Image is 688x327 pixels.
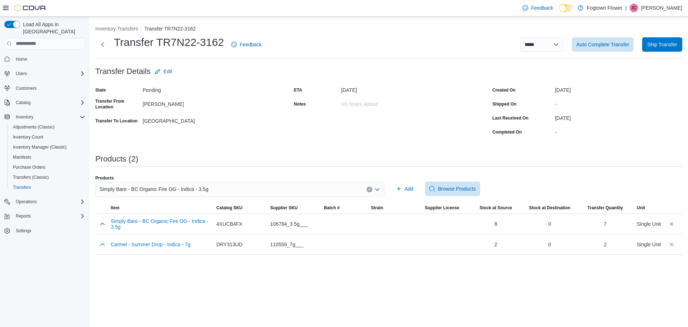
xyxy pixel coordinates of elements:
div: Pending [143,84,239,93]
img: Cova [14,4,47,11]
button: Browse Products [425,182,480,196]
span: Catalog SKU [216,205,243,211]
span: Batch # [324,205,339,211]
label: Created On [492,87,516,93]
label: Products [95,175,114,181]
button: Reports [1,211,88,221]
div: 8 [472,220,520,228]
div: 2 [472,241,520,248]
div: [DATE] [555,84,682,93]
span: Inventory Count [13,134,43,140]
button: Operations [1,197,88,207]
span: Customers [13,84,85,93]
span: Transfers (Classic) [13,174,49,180]
a: Inventory Manager (Classic) [10,143,70,151]
a: Customers [13,84,39,93]
a: Transfers (Classic) [10,173,52,182]
div: DRY313UD [216,241,264,248]
button: Users [13,69,30,78]
span: Users [16,71,27,76]
button: Inventory Count [7,132,88,142]
button: Catalog [13,98,33,107]
button: Add [393,182,416,196]
p: Fogtown Flower [587,4,623,12]
span: Manifests [10,153,85,162]
button: Inventory [13,113,36,121]
span: Feedback [531,4,553,11]
span: Unit [637,205,645,211]
span: Adjustments (Classic) [10,123,85,131]
span: Inventory Manager (Classic) [13,144,67,150]
div: 110559_7g___ [270,241,318,248]
button: Ship Transfer [642,37,682,52]
a: Feedback [228,37,264,52]
button: Catalog [1,98,88,108]
span: Transfer Quantity [587,205,623,211]
span: Stock at Destination [529,205,570,211]
label: Transfer To Location [95,118,138,124]
span: Auto Complete Transfer [576,41,629,48]
button: Home [1,54,88,64]
span: Inventory [16,114,33,120]
button: Next [95,37,110,52]
label: ETA [294,87,302,93]
span: Operations [16,199,37,205]
label: Notes [294,101,306,107]
label: Completed On [492,129,522,135]
a: Transfers [10,183,34,192]
div: [DATE] [341,84,437,93]
button: Customers [1,83,88,93]
span: Strain [371,205,383,211]
span: JC [631,4,637,12]
a: Settings [13,226,34,235]
span: Ship Transfer [647,41,677,48]
button: Settings [1,225,88,236]
div: No Notes added [341,98,437,107]
span: Purchase Orders [10,163,85,172]
span: Transfers (Classic) [10,173,85,182]
button: Transfers (Classic) [7,172,88,182]
nav: Complex example [4,51,85,255]
button: Transfer Quantity [577,202,634,214]
button: Transfer TR7N22-3162 [144,26,196,32]
button: Purchase Orders [7,162,88,172]
button: Supplier SKU [267,202,321,214]
button: Delete count [667,220,676,228]
input: Dark Mode [559,4,574,12]
span: Stock at Source [479,205,512,211]
span: Edit [163,68,172,75]
div: 4XUCB4FX [216,220,264,228]
div: - [555,98,682,107]
button: Inventory Manager (Classic) [7,142,88,152]
div: 7 [604,220,607,228]
button: Catalog SKU [214,202,267,214]
label: Transfer From Location [95,98,140,110]
button: Transfers [7,182,88,192]
button: Reports [13,212,34,220]
label: Last Received On [492,115,529,121]
span: Simply Bare - BC Organic Fire OG - Indica - 3.5g [100,185,208,193]
span: Transfers [10,183,85,192]
div: 0 [526,241,574,248]
span: Home [13,55,85,64]
span: Users [13,69,85,78]
span: Operations [13,197,85,206]
button: Operations [13,197,40,206]
button: Edit [152,64,175,79]
span: Purchase Orders [13,164,46,170]
div: Single Unit [637,241,661,248]
p: [PERSON_NAME] [641,4,682,12]
span: Catalog [13,98,85,107]
label: Shipped On [492,101,516,107]
button: Users [1,69,88,79]
span: Transfers [13,184,31,190]
span: Reports [16,213,31,219]
button: Stock at Source [469,202,523,214]
button: Stock at Destination [523,202,577,214]
button: Simply Bare - BC Organic Fire OG - Indica - 3.5g [111,218,211,230]
button: Adjustments (Classic) [7,122,88,132]
span: Customers [16,85,37,91]
button: Auto Complete Transfer [572,37,634,52]
button: Inventory Transfers [95,26,138,32]
button: Carmel - Summer Drop - Indica - 7g [111,242,191,247]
